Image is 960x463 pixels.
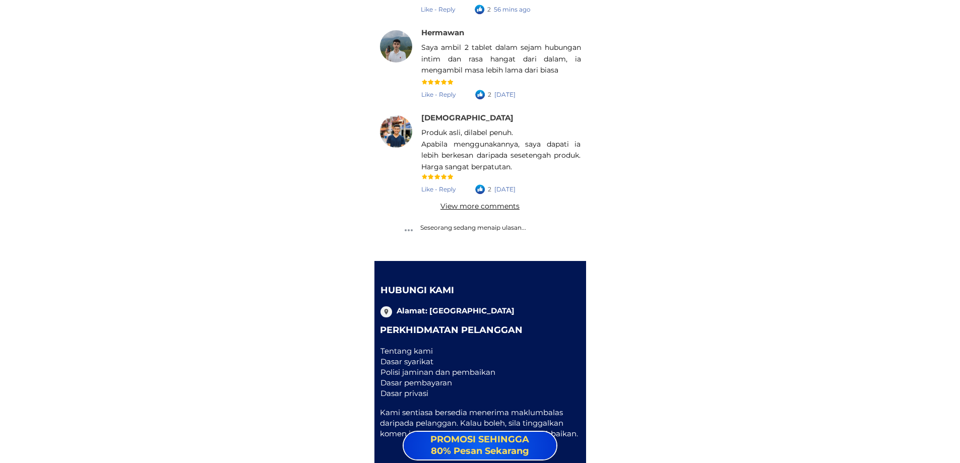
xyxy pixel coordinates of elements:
div: [DATE] [494,186,577,193]
div: 56 mins ago [494,6,577,13]
div: Seseorang sedang menaip ulasan... [401,225,562,231]
div: Saya ambil 2 tablet dalam sejam hubungan intim dan rasa hangat dari dalam, ia mengambil masa lebi... [421,42,581,76]
span: PROMOSI SEHINGGA 80% Pesan Sekarang [430,434,529,456]
div: Like - Reply [421,6,503,13]
div: Like - Reply [421,91,504,98]
div: 2 [487,6,511,13]
span: Hubungi kami [380,285,454,296]
div: 2 [488,186,512,193]
div: Hermawan [421,28,580,37]
div: View more comments [431,201,530,212]
span: Alamat: [GEOGRAPHIC_DATA] [397,306,515,315]
div: Tentang kami Dasar syarikat Polisi jaminan dan pembaikan Dasar pembayaran Dasar privasi [380,346,565,399]
div: [DEMOGRAPHIC_DATA] [421,113,579,122]
div: [DATE] [494,91,577,98]
div: Like - Reply [421,186,504,193]
div: 2 [488,91,512,98]
span: Perkhidmatan Pelanggan [380,324,523,336]
div: Kami sentiasa bersedia menerima maklumbalas daripada pelanggan. Kalau boleh, sila tinggalkan kome... [380,407,578,439]
div: Produk asli, dilabel penuh. Apabila menggunakannya, saya dapati ia lebih berkesan daripada sesete... [421,127,581,172]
